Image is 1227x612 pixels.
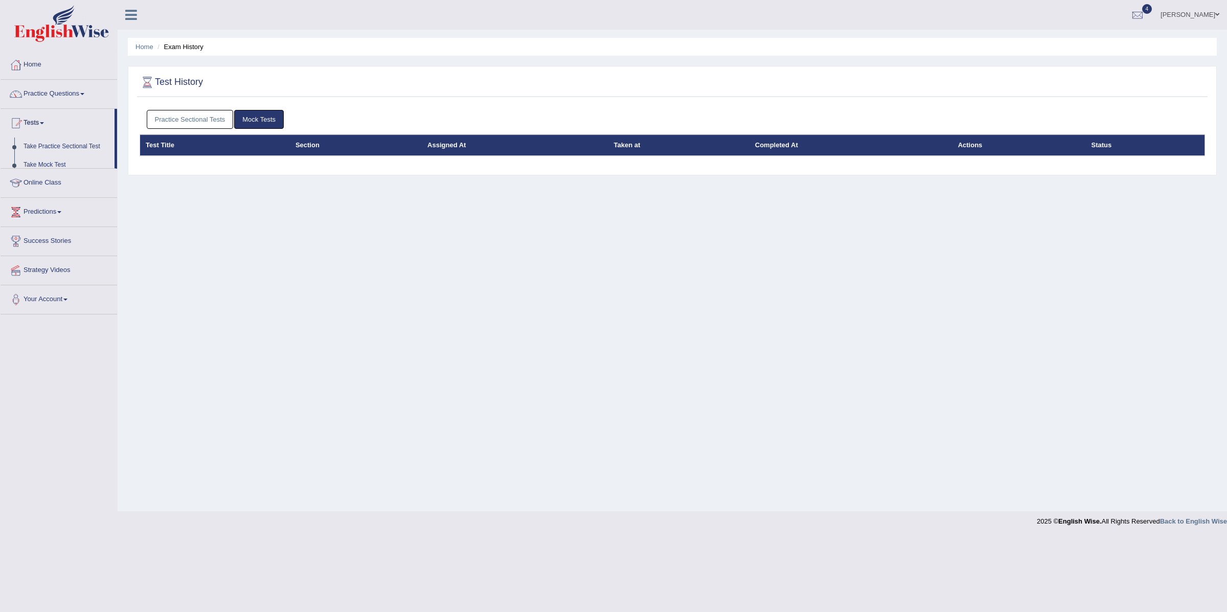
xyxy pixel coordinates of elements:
th: Section [290,134,422,156]
a: Success Stories [1,227,117,253]
a: Mock Tests [234,110,284,129]
strong: English Wise. [1058,517,1101,525]
h2: Test History [140,75,203,90]
a: Predictions [1,198,117,223]
th: Actions [952,134,1086,156]
a: Your Account [1,285,117,311]
th: Completed At [749,134,952,156]
a: Home [1,51,117,76]
li: Exam History [155,42,203,52]
th: Test Title [140,134,290,156]
a: Take Practice Sectional Test [19,138,115,156]
a: Online Class [1,169,117,194]
span: 4 [1142,4,1152,14]
div: 2025 © All Rights Reserved [1037,511,1227,526]
a: Strategy Videos [1,256,117,282]
a: Practice Sectional Tests [147,110,234,129]
th: Assigned At [422,134,608,156]
a: Practice Questions [1,80,117,105]
a: Back to English Wise [1160,517,1227,525]
a: Take Mock Test [19,156,115,174]
a: Tests [1,109,115,134]
th: Status [1085,134,1205,156]
a: Home [135,43,153,51]
th: Taken at [608,134,749,156]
